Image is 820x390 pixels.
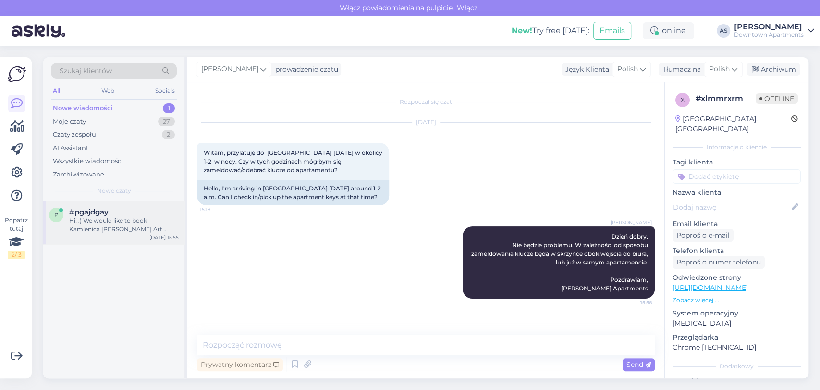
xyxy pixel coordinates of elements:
p: Email klienta [673,219,801,229]
p: Odwiedzone strony [673,273,801,283]
div: Dodatkowy [673,362,801,371]
img: Askly Logo [8,65,26,83]
div: AI Assistant [53,143,88,153]
span: Send [626,360,651,369]
input: Dodać etykietę [673,169,801,184]
p: Nazwa klienta [673,188,801,198]
p: Przeglądarka [673,332,801,342]
div: Rozpoczął się czat [197,98,655,106]
div: AS [717,24,730,38]
div: Prywatny komentarz [197,358,283,371]
div: 2 / 3 [8,251,25,259]
p: Telefon klienta [673,246,801,256]
div: [DATE] [197,118,655,126]
div: Try free [DATE]: [512,25,589,37]
div: Język Klienta [562,64,609,75]
p: Chrome [TECHNICAL_ID] [673,342,801,352]
div: Czaty zespołu [53,130,96,139]
span: Polish [617,64,638,75]
span: Witam, przylatuję do [GEOGRAPHIC_DATA] [DATE] w okolicy 1-2 w nocy. Czy w tych godzinach mógłbym ... [204,149,384,174]
div: [PERSON_NAME] [734,23,804,31]
div: 2 [162,130,175,139]
span: #pgajdgay [69,208,109,216]
b: New! [512,26,532,35]
div: Tłumacz na [659,64,701,75]
span: Dzień dobry, Nie będzie problemu. W zależności od sposobu zameldowania klucze będą w skrzynce obo... [471,233,649,292]
div: Informacje o kliencie [673,143,801,151]
div: Wszystkie wiadomości [53,156,123,166]
button: Emails [593,22,631,40]
p: [MEDICAL_DATA] [673,318,801,328]
div: online [643,22,694,39]
div: Poproś o numer telefonu [673,256,765,269]
div: 27 [158,117,175,126]
div: Hello, I'm arriving in [GEOGRAPHIC_DATA] [DATE] around 1-2 a.m. Can I check in/pick up the apartm... [197,180,389,205]
span: [PERSON_NAME] [611,219,652,226]
input: Dodaj nazwę [673,202,790,213]
span: 15:56 [616,299,652,306]
span: [PERSON_NAME] [201,64,258,75]
div: Archiwum [747,63,800,76]
span: x [681,96,685,103]
div: Hi! :) We would like to book Kamienica [PERSON_NAME] Art Deco from your website, which says that ... [69,216,179,234]
p: Tagi klienta [673,157,801,167]
div: Moje czaty [53,117,86,126]
p: Zobacz więcej ... [673,296,801,304]
div: [GEOGRAPHIC_DATA], [GEOGRAPHIC_DATA] [675,114,791,134]
span: 15:18 [200,206,236,213]
span: Nowe czaty [97,187,131,195]
div: prowadzenie czatu [271,64,338,75]
div: Poproś o e-mail [673,229,734,242]
div: Popatrz tutaj [8,216,25,259]
span: Offline [756,93,798,104]
div: Nowe wiadomości [53,103,113,113]
div: [DATE] 15:55 [149,234,179,241]
div: Web [99,85,116,97]
span: Szukaj klientów [60,66,112,76]
div: Socials [153,85,177,97]
p: Notatki [673,377,801,387]
span: Polish [709,64,730,75]
div: # xlmmrxrm [696,93,756,104]
div: Downtown Apartments [734,31,804,38]
div: 1 [163,103,175,113]
a: [URL][DOMAIN_NAME] [673,283,748,292]
span: Włącz [454,3,480,12]
div: Zarchiwizowane [53,170,104,179]
p: System operacyjny [673,308,801,318]
span: p [54,211,59,218]
a: [PERSON_NAME]Downtown Apartments [734,23,814,38]
div: All [51,85,62,97]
